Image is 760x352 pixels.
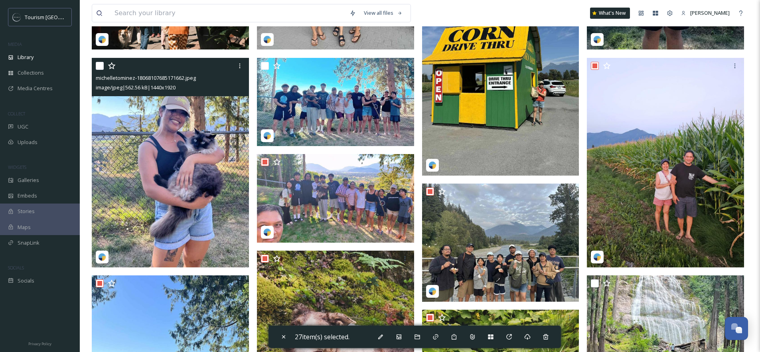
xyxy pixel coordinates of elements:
input: Search your library [111,4,345,22]
img: snapsea-logo.png [593,36,601,44]
img: snapsea-logo.png [428,287,436,295]
span: Collections [18,69,44,77]
span: Privacy Policy [28,341,51,346]
span: Uploads [18,138,38,146]
img: snapsea-logo.png [263,228,271,236]
button: Open Chat [725,317,748,340]
span: Galleries [18,176,39,184]
span: Embeds [18,192,37,200]
span: Library [18,53,34,61]
img: michelletominez-17885168229221530.jpeg [422,184,579,302]
img: snapsea-logo.png [263,36,271,44]
img: michelletominez-18068107685171662.jpeg [92,58,249,267]
a: Privacy Policy [28,338,51,348]
span: [PERSON_NAME] [690,9,730,16]
img: snapsea-logo.png [263,132,271,140]
span: SOCIALS [8,265,24,271]
img: snapsea-logo.png [593,253,601,261]
img: snapsea-logo.png [98,36,106,44]
img: michelletominez-18047945528276541.jpeg [587,58,744,267]
span: Socials [18,277,34,285]
img: michelletominez-18053312519182563.jpeg [257,154,414,243]
a: View all files [360,5,407,21]
a: [PERSON_NAME] [677,5,734,21]
span: Media Centres [18,85,53,92]
span: WIDGETS [8,164,26,170]
span: COLLECT [8,111,25,117]
span: Stories [18,208,35,215]
span: michelletominez-18068107685171662.jpeg [96,74,196,81]
img: michelletominez-17983619255819790.jpeg [257,57,414,146]
img: snapsea-logo.png [98,253,106,261]
span: SnapLink [18,239,39,247]
span: UGC [18,123,28,131]
img: OMNISEND%20Email%20Square%20Images%20.png [13,13,21,21]
span: Tourism [GEOGRAPHIC_DATA] [25,13,96,21]
span: MEDIA [8,41,22,47]
span: image/jpeg | 562.56 kB | 1440 x 1920 [96,84,176,91]
span: 27 item(s) selected. [295,332,349,341]
span: Maps [18,223,31,231]
img: snapsea-logo.png [428,161,436,169]
a: What's New [590,8,630,19]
